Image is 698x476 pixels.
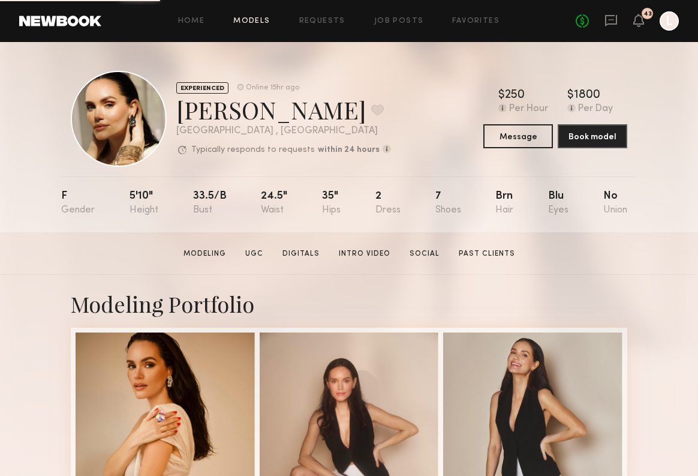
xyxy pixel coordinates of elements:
a: Social [405,249,444,259]
a: L [660,11,679,31]
div: EXPERIENCED [176,82,228,94]
div: Brn [495,191,513,215]
div: 250 [505,89,525,101]
div: 7 [435,191,461,215]
a: Job Posts [374,17,424,25]
div: [GEOGRAPHIC_DATA] , [GEOGRAPHIC_DATA] [176,126,391,136]
button: Book model [558,124,627,148]
div: Per Day [578,104,613,115]
a: Past Clients [454,249,520,259]
div: 1800 [574,89,600,101]
div: 5'10" [130,191,158,215]
div: Online 15hr ago [246,84,299,92]
a: Intro Video [334,249,395,259]
div: $ [567,89,574,101]
div: 33.5/b [193,191,227,215]
div: $ [498,89,505,101]
b: within 24 hours [318,146,380,154]
div: [PERSON_NAME] [176,94,391,125]
div: 2 [375,191,401,215]
div: Per Hour [509,104,548,115]
div: 35" [322,191,341,215]
p: Typically responds to requests [191,146,315,154]
button: Message [483,124,553,148]
a: Requests [299,17,345,25]
a: Models [233,17,270,25]
a: UGC [240,249,268,259]
a: Favorites [452,17,500,25]
div: F [61,191,95,215]
div: 24.5" [261,191,287,215]
div: 43 [643,11,652,17]
div: No [603,191,627,215]
a: Digitals [278,249,324,259]
div: Modeling Portfolio [71,289,627,318]
div: Blu [548,191,568,215]
a: Modeling [179,249,231,259]
a: Home [178,17,205,25]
